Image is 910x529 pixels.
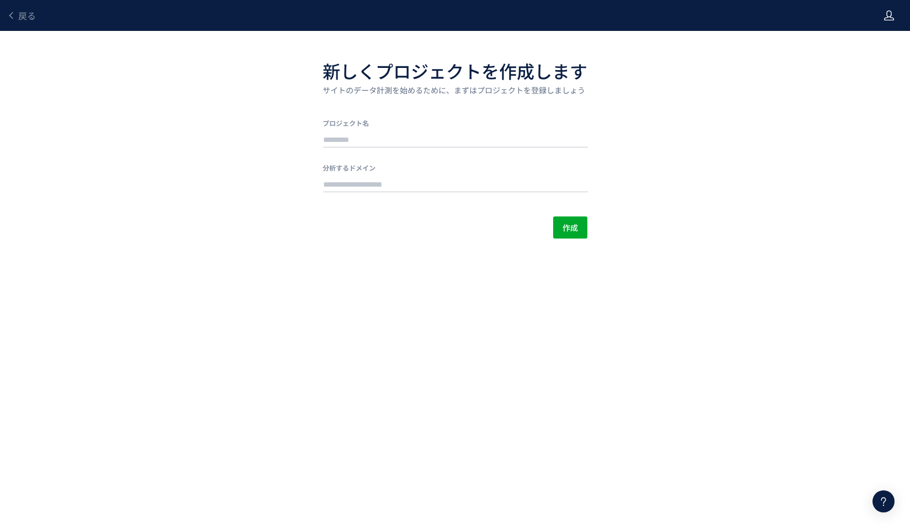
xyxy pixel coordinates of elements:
label: プロジェクト名 [323,118,587,128]
span: 作成 [563,216,578,239]
h1: 新しくプロジェクトを作成します [323,57,587,84]
span: 戻る [18,9,36,22]
label: 分析するドメイン [323,163,587,172]
button: 作成 [553,216,587,239]
p: サイトのデータ計測を始めるために、まずはプロジェクトを登録しましょう [323,84,587,96]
